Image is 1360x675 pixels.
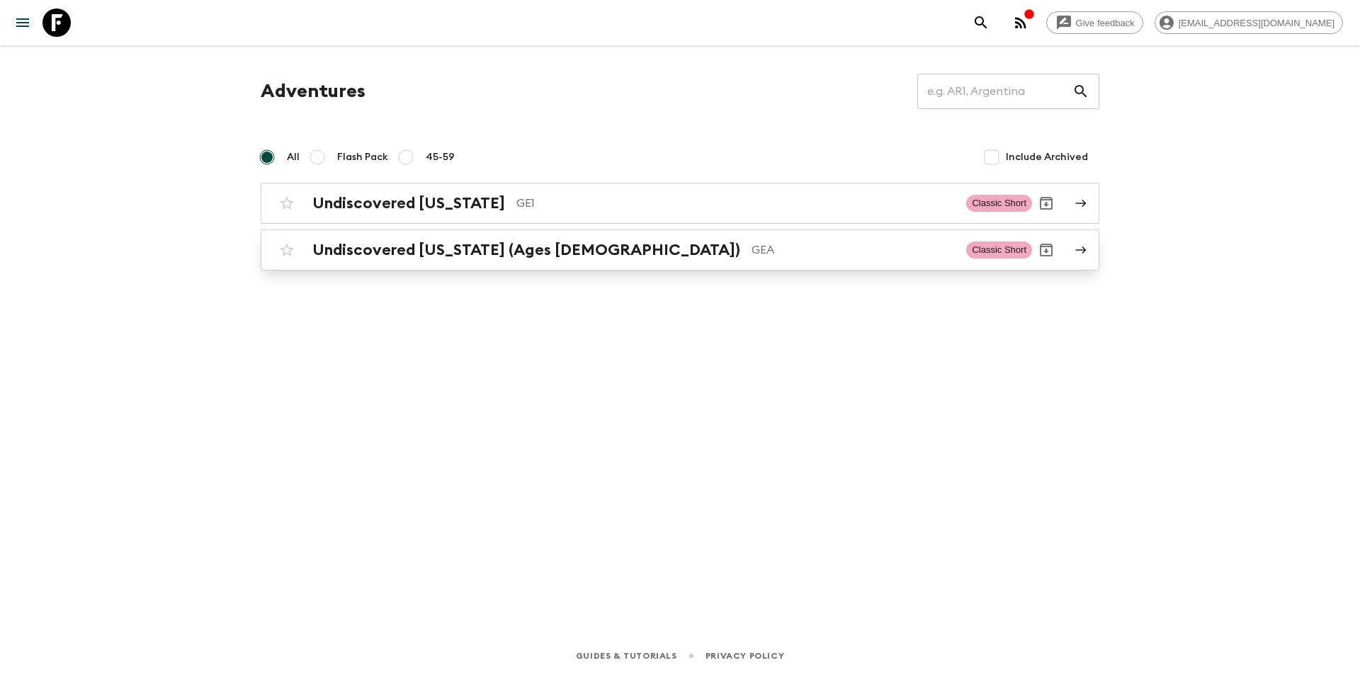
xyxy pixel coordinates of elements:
span: Include Archived [1006,150,1088,164]
span: Classic Short [966,195,1032,212]
h1: Adventures [261,77,365,106]
h2: Undiscovered [US_STATE] [312,194,505,212]
button: search adventures [967,8,995,37]
p: GEA [752,242,955,259]
span: 45-59 [426,150,455,164]
button: menu [8,8,37,37]
a: Undiscovered [US_STATE] (Ages [DEMOGRAPHIC_DATA])GEAClassic ShortArchive [261,229,1099,271]
span: All [287,150,300,164]
span: Give feedback [1068,18,1143,28]
input: e.g. AR1, Argentina [917,72,1072,111]
button: Archive [1032,189,1060,217]
span: Classic Short [966,242,1032,259]
a: Give feedback [1046,11,1143,34]
a: Privacy Policy [705,648,784,664]
span: Flash Pack [337,150,388,164]
h2: Undiscovered [US_STATE] (Ages [DEMOGRAPHIC_DATA]) [312,241,740,259]
div: [EMAIL_ADDRESS][DOMAIN_NAME] [1155,11,1343,34]
a: Guides & Tutorials [576,648,677,664]
a: Undiscovered [US_STATE]GE1Classic ShortArchive [261,183,1099,224]
p: GE1 [516,195,955,212]
span: [EMAIL_ADDRESS][DOMAIN_NAME] [1171,18,1342,28]
button: Archive [1032,236,1060,264]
